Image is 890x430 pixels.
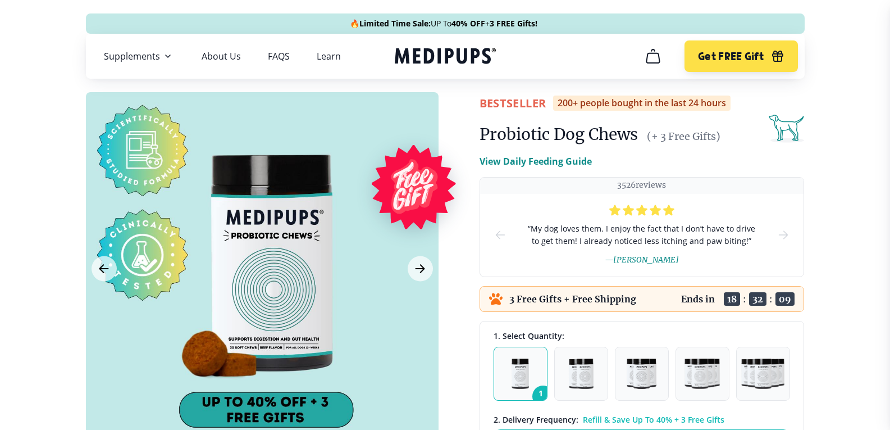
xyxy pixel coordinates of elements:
[532,386,554,407] span: 1
[605,255,679,265] span: — [PERSON_NAME]
[698,50,764,63] span: Get FREE Gift
[494,331,790,341] div: 1. Select Quantity:
[494,193,507,277] button: prev-slide
[583,414,724,425] span: Refill & Save Up To 40% + 3 Free Gifts
[350,18,537,29] span: 🔥 UP To +
[684,359,720,389] img: Pack of 4 - Natural Dog Supplements
[104,51,160,62] span: Supplements
[317,51,341,62] a: Learn
[749,292,766,306] span: 32
[640,43,667,70] button: cart
[202,51,241,62] a: About Us
[741,359,784,389] img: Pack of 5 - Natural Dog Supplements
[777,193,790,277] button: next-slide
[408,256,433,282] button: Next Image
[724,292,740,306] span: 18
[480,124,638,144] h1: Probiotic Dog Chews
[627,359,657,389] img: Pack of 3 - Natural Dog Supplements
[553,96,731,111] div: 200+ people bought in the last 24 hours
[92,256,117,282] button: Previous Image
[617,180,666,191] p: 3526 reviews
[769,293,773,305] span: :
[494,414,578,425] span: 2 . Delivery Frequency:
[684,40,797,72] button: Get FREE Gift
[480,155,592,168] p: View Daily Feeding Guide
[681,293,715,305] p: Ends in
[509,293,636,305] p: 3 Free Gifts + Free Shipping
[743,293,746,305] span: :
[569,359,594,389] img: Pack of 2 - Natural Dog Supplements
[494,347,547,401] button: 1
[268,51,290,62] a: FAQS
[395,46,496,69] a: Medipups
[480,96,546,111] span: BestSeller
[525,223,759,247] span: “ My dog loves them. I enjoy the fact that I don’t have to drive to get them! I already noticed l...
[512,359,529,389] img: Pack of 1 - Natural Dog Supplements
[775,292,795,306] span: 09
[104,49,175,63] button: Supplements
[647,130,720,143] span: (+ 3 Free Gifts)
